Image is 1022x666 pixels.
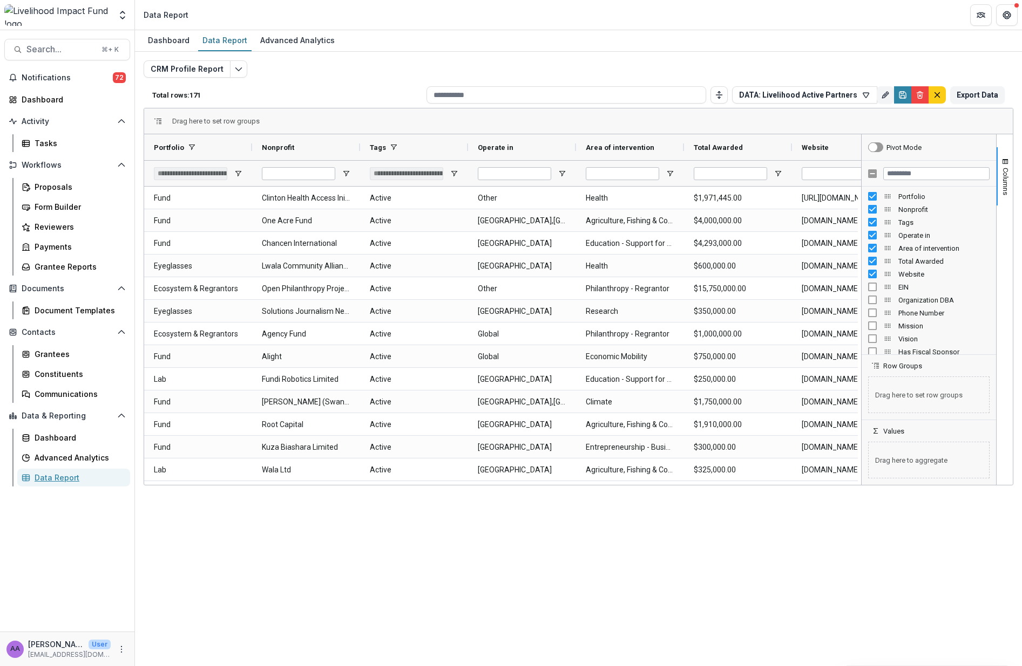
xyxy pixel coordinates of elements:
span: Contacts [22,328,113,337]
button: Export Data [950,86,1005,104]
span: Eyeglasses [154,300,242,322]
div: Area of intervention Column [862,242,996,255]
span: Active [370,436,458,458]
span: [DOMAIN_NAME] [802,368,890,390]
span: Portfolio [898,193,990,201]
span: Tags [898,218,990,226]
span: Root Capital [262,414,350,436]
span: [URL][DOMAIN_NAME] [802,187,890,209]
div: Mission Column [862,319,996,332]
span: Workflows [22,161,113,170]
span: [DOMAIN_NAME] [802,391,890,413]
a: Data Report [198,30,252,51]
span: [DOMAIN_NAME] [802,414,890,436]
div: Dashboard [35,432,121,443]
button: Rename [877,86,894,104]
span: Fund [154,436,242,458]
span: Fund [154,210,242,232]
span: [DOMAIN_NAME] [802,323,890,345]
button: Open Filter Menu [450,169,458,178]
div: Portfolio Column [862,190,996,203]
div: Grantee Reports [35,261,121,272]
a: Dashboard [4,91,130,108]
a: Advanced Analytics [17,449,130,466]
span: [GEOGRAPHIC_DATA] [478,436,566,458]
div: Nonprofit Column [862,203,996,216]
span: [DOMAIN_NAME] [802,436,890,458]
nav: breadcrumb [139,7,193,23]
span: Tags [370,143,386,152]
span: Fundi Robotics Limited [262,368,350,390]
span: Drag here to set row groups [172,117,260,125]
span: Active [370,346,458,368]
button: Open Filter Menu [342,169,350,178]
span: Active [370,368,458,390]
span: Organization DBA [898,296,990,304]
span: Activity [22,117,113,126]
span: Row Groups [883,362,922,370]
span: Chancen International [262,232,350,255]
span: Mission [898,322,990,330]
span: $300,000.00 [694,436,782,458]
span: Fund [154,414,242,436]
span: $4,000,000.00 [694,210,782,232]
span: [DOMAIN_NAME] [802,210,890,232]
input: Operate in Filter Input [478,167,551,180]
span: Vision [898,335,990,343]
span: [DOMAIN_NAME] [802,300,890,322]
span: Health [586,255,674,277]
button: Notifications72 [4,69,130,86]
span: Lab [154,368,242,390]
div: Tasks [35,138,121,149]
span: Open Philanthropy Project [262,278,350,300]
span: Other [478,278,566,300]
span: $325,000.00 [694,459,782,481]
span: Notifications [22,73,113,83]
input: Filter Columns Input [883,167,990,180]
span: Fund [154,346,242,368]
button: DATA: Livelihood Active Partners [732,86,877,104]
input: Total Awarded Filter Input [694,167,767,180]
a: Grantees [17,345,130,363]
span: Philanthropy - Regrantor [586,323,674,345]
button: Toggle auto height [710,86,728,104]
button: Get Help [996,4,1018,26]
span: Global [478,346,566,368]
span: [DOMAIN_NAME] [802,459,890,481]
span: Values [883,427,904,435]
span: Global [478,323,566,345]
span: $350,000.00 [694,300,782,322]
span: Ecosystem & Regrantors [154,278,242,300]
div: Data Report [144,9,188,20]
span: [GEOGRAPHIC_DATA] [478,368,566,390]
span: [DOMAIN_NAME] [802,255,890,277]
span: 72 [113,72,126,83]
span: Agriculture, Fishing & Conservation [586,459,674,481]
span: $1,750,000.00 [694,391,782,413]
span: [DOMAIN_NAME] [802,232,890,255]
button: default [929,86,946,104]
span: [DOMAIN_NAME] [802,278,890,300]
span: [PERSON_NAME] (Swaniti Initiative) [262,391,350,413]
a: Data Report [17,469,130,486]
img: Livelihood Impact Fund logo [4,4,111,26]
span: Portfolio [154,143,184,152]
span: Entrepreneurship - Business Support [586,436,674,458]
span: Agriculture, Fishing & Conservation [586,414,674,436]
span: Total Awarded [898,257,990,265]
div: Advanced Analytics [35,452,121,463]
button: Open Filter Menu [234,169,242,178]
input: Area of intervention Filter Input [586,167,659,180]
span: Alight [262,346,350,368]
a: Tasks [17,134,130,152]
span: [GEOGRAPHIC_DATA] [478,459,566,481]
div: Grantees [35,348,121,360]
span: Education - Support for Education [586,368,674,390]
a: Communications [17,385,130,403]
button: Search... [4,39,130,60]
span: Other [478,187,566,209]
a: Form Builder [17,198,130,216]
span: Fund [154,232,242,255]
span: $1,971,445.00 [694,187,782,209]
a: Grantee Reports [17,258,130,276]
